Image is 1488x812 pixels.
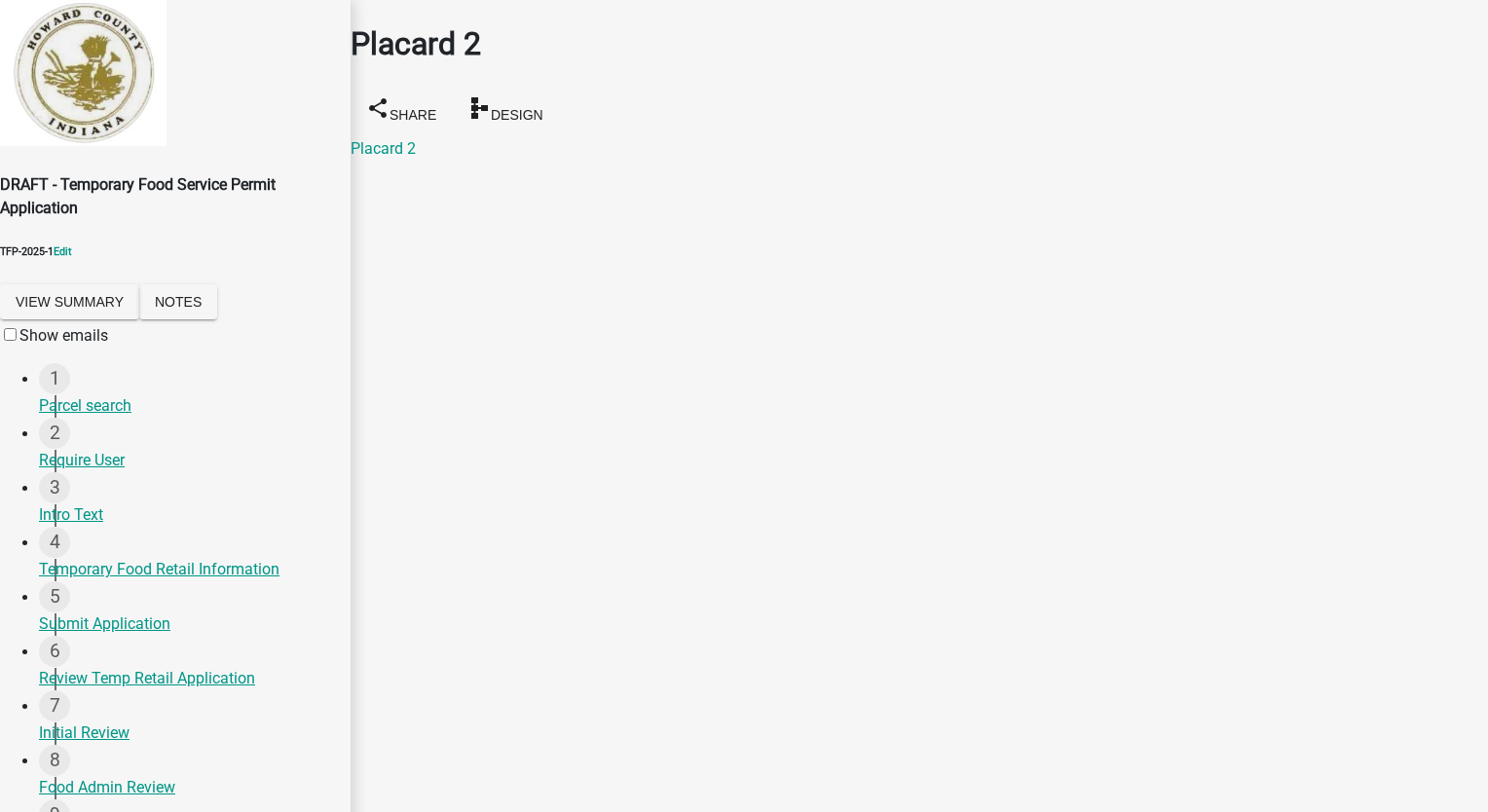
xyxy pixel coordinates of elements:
button: schemaDesign [452,89,559,132]
div: Initial Review [39,721,335,745]
div: Submit Application [39,612,335,636]
div: Review Temp Retail Application [39,667,335,690]
button: Notes [139,284,217,319]
div: Temporary Food Retail Information [39,558,335,581]
a: Placard 2 [351,139,416,158]
div: Parcel search [39,394,335,418]
i: share [366,95,390,119]
span: Share [390,106,436,122]
div: 4 [39,527,70,558]
wm-modal-confirm: Edit Application Number [54,245,72,258]
div: 7 [39,690,70,721]
div: Require User [39,449,335,472]
div: 2 [39,418,70,449]
h1: Placard 2 [351,20,1488,67]
div: 8 [39,745,70,776]
i: schema [467,95,491,119]
div: 3 [39,472,70,503]
wm-modal-confirm: Notes [139,294,217,313]
div: 6 [39,636,70,667]
div: 5 [39,581,70,612]
button: shareShare [351,89,452,132]
span: Design [491,106,543,122]
div: Food Admin Review [39,776,335,799]
div: Intro Text [39,503,335,527]
div: 1 [39,363,70,394]
a: Edit [54,245,72,258]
